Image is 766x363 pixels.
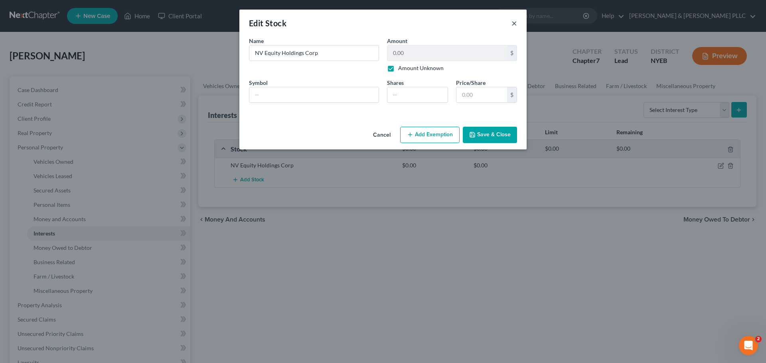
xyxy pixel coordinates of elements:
label: Price/Share [456,78,486,87]
input: 0.00 [387,45,507,61]
label: Amount Unknown [398,64,444,72]
label: Shares [387,78,404,87]
input: -- [387,87,448,102]
button: Add Exemption [400,127,460,143]
label: Amount [387,37,407,45]
button: Save & Close [463,127,517,143]
div: $ [507,87,517,102]
button: Cancel [367,128,397,143]
div: $ [507,45,517,61]
input: Enter name... [249,45,379,61]
iframe: Intercom live chat [739,336,758,355]
div: Edit Stock [249,18,286,29]
input: 0.00 [456,87,507,102]
span: Name [249,37,264,44]
input: -- [249,87,379,102]
button: × [511,18,517,28]
span: 2 [755,336,762,342]
label: Symbol [249,78,268,87]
